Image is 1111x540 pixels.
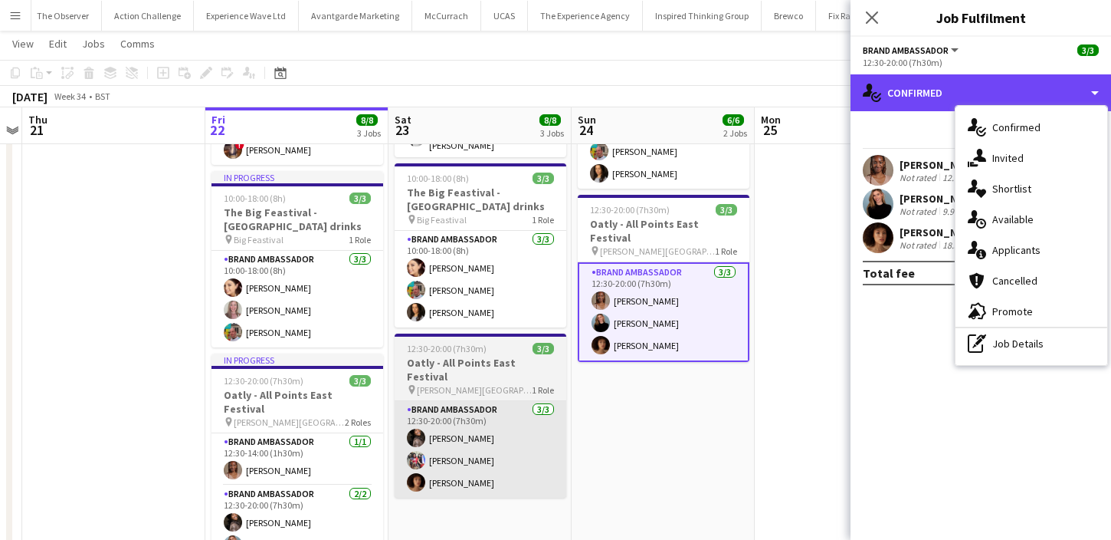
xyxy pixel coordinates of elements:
span: 25 [759,121,781,139]
h3: The Big Feastival - [GEOGRAPHIC_DATA] drinks [395,186,566,213]
h3: Oatly - All Points East Festival [211,388,383,416]
div: In progress [211,171,383,183]
span: 1 Role [715,245,737,257]
span: Thu [28,113,48,127]
span: 3/3 [349,375,371,387]
button: Fix Radio [816,1,876,31]
div: Promote [955,296,1107,327]
div: Not rated [900,172,939,183]
div: BST [95,91,110,102]
app-job-card: 10:00-18:00 (8h)3/3The Big Feastival - [GEOGRAPHIC_DATA] drinks Big Feastival1 RoleBrand Ambassad... [395,163,566,328]
a: Edit [43,34,73,54]
div: [PERSON_NAME] [900,192,981,206]
div: 12:30-20:00 (7h30m) [863,57,1099,68]
span: 22 [209,121,225,139]
button: Brewco [762,1,816,31]
span: 10:00-18:00 (8h) [224,193,286,204]
app-job-card: 12:30-20:00 (7h30m)3/3Oatly - All Points East Festival [PERSON_NAME][GEOGRAPHIC_DATA]1 RoleBrand ... [578,195,749,362]
span: 10:00-18:00 (8h) [407,173,469,184]
span: Brand Ambassador [863,44,949,56]
span: 3/3 [533,173,554,184]
span: [PERSON_NAME][GEOGRAPHIC_DATA] [234,417,345,428]
h3: The Big Feastival - [GEOGRAPHIC_DATA] drinks [211,206,383,233]
div: Job Details [955,328,1107,359]
span: [PERSON_NAME][GEOGRAPHIC_DATA] [417,384,532,396]
span: Fri [211,113,225,127]
app-card-role: Brand Ambassador3/312:30-20:00 (7h30m)[PERSON_NAME][PERSON_NAME][PERSON_NAME] [578,262,749,362]
span: Jobs [82,37,105,51]
app-card-role: Brand Ambassador1/112:30-14:00 (1h30m)[PERSON_NAME] [211,433,383,486]
span: 3/3 [1077,44,1099,56]
div: Applicants [955,235,1107,265]
span: 1 Role [532,214,554,226]
div: Not rated [900,239,939,251]
a: Jobs [76,34,111,54]
span: 3/3 [533,343,554,354]
span: Sat [395,113,411,127]
span: Mon [761,113,781,127]
div: 2 Jobs [723,127,747,139]
div: [DATE] [12,89,48,104]
span: 8/8 [539,114,561,126]
button: Experience Wave Ltd [194,1,299,31]
a: View [6,34,40,54]
a: Comms [114,34,161,54]
button: McCurrach [412,1,481,31]
span: 24 [575,121,596,139]
app-job-card: 12:30-20:00 (7h30m)3/3Oatly - All Points East Festival [PERSON_NAME][GEOGRAPHIC_DATA]1 RoleBrand ... [395,334,566,498]
button: UCAS [481,1,528,31]
h3: Oatly - All Points East Festival [395,356,566,384]
span: View [12,37,34,51]
span: 12:30-20:00 (7h30m) [407,343,487,354]
div: Shortlist [955,173,1107,204]
div: Not rated [900,206,939,217]
button: Inspired Thinking Group [643,1,762,31]
div: 3 Jobs [357,127,381,139]
span: 1 Role [532,384,554,396]
span: Comms [120,37,155,51]
button: Action Challenge [102,1,194,31]
button: Avantgarde Marketing [299,1,412,31]
app-card-role: Brand Ambassador3/310:00-18:00 (8h)[PERSON_NAME][PERSON_NAME][PERSON_NAME] [395,231,566,328]
div: Cancelled [955,265,1107,296]
div: Invited [955,143,1107,173]
span: 1 Role [349,234,371,245]
div: Total fee [863,265,915,281]
h3: Job Fulfilment [850,8,1111,28]
h3: Oatly - All Points East Festival [578,217,749,245]
app-card-role: Brand Ambassador3/310:00-18:00 (8h)[PERSON_NAME][PERSON_NAME][PERSON_NAME] [211,251,383,347]
span: 21 [26,121,48,139]
span: 3/3 [349,193,371,204]
span: 8/8 [356,114,378,126]
span: 12:30-20:00 (7h30m) [224,375,303,387]
span: 23 [392,121,411,139]
span: 3/3 [716,204,737,216]
div: Available [955,204,1107,235]
div: 18.3km [939,239,974,251]
app-job-card: In progress10:00-18:00 (8h)3/3The Big Feastival - [GEOGRAPHIC_DATA] drinks Big Feastival1 RoleBra... [211,171,383,347]
div: In progress [211,354,383,366]
span: Edit [49,37,67,51]
span: Sun [578,113,596,127]
div: 3 Jobs [540,127,564,139]
span: Week 34 [51,91,89,102]
span: [PERSON_NAME][GEOGRAPHIC_DATA] [600,245,715,257]
div: [PERSON_NAME] [900,226,981,239]
button: The Observer [25,1,102,31]
div: Confirmed [850,74,1111,111]
div: 9.9km [939,206,969,217]
span: 6/6 [723,114,744,126]
div: Confirmed [955,112,1107,143]
span: ! [235,140,244,150]
span: 12:30-20:00 (7h30m) [590,204,670,216]
span: Big Feastival [234,234,283,245]
button: Brand Ambassador [863,44,961,56]
div: [PERSON_NAME] [900,158,981,172]
app-card-role: Brand Ambassador3/312:30-20:00 (7h30m)[PERSON_NAME][PERSON_NAME][PERSON_NAME] [395,401,566,498]
span: 2 Roles [345,417,371,428]
span: Big Feastival [417,214,467,226]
